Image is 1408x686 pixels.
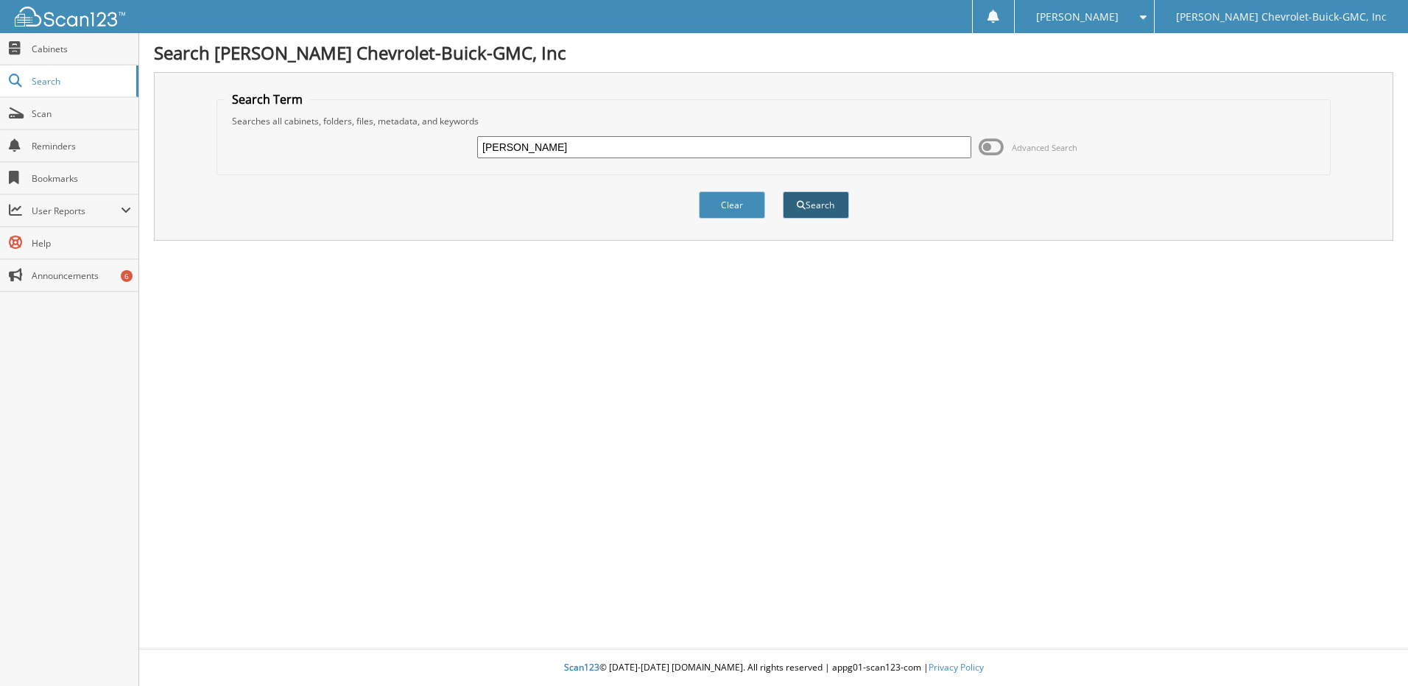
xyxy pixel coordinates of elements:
[121,270,133,282] div: 6
[32,75,129,88] span: Search
[783,191,849,219] button: Search
[32,107,131,120] span: Scan
[1012,142,1077,153] span: Advanced Search
[1334,615,1408,686] iframe: Chat Widget
[225,115,1323,127] div: Searches all cabinets, folders, files, metadata, and keywords
[15,7,125,26] img: scan123-logo-white.svg
[1176,13,1387,21] span: [PERSON_NAME] Chevrolet-Buick-GMC, Inc
[32,43,131,55] span: Cabinets
[699,191,765,219] button: Clear
[139,650,1408,686] div: © [DATE]-[DATE] [DOMAIN_NAME]. All rights reserved | appg01-scan123-com |
[154,40,1393,65] h1: Search [PERSON_NAME] Chevrolet-Buick-GMC, Inc
[32,269,131,282] span: Announcements
[225,91,310,107] legend: Search Term
[1036,13,1119,21] span: [PERSON_NAME]
[32,172,131,185] span: Bookmarks
[32,237,131,250] span: Help
[32,140,131,152] span: Reminders
[32,205,121,217] span: User Reports
[564,661,599,673] span: Scan123
[929,661,984,673] a: Privacy Policy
